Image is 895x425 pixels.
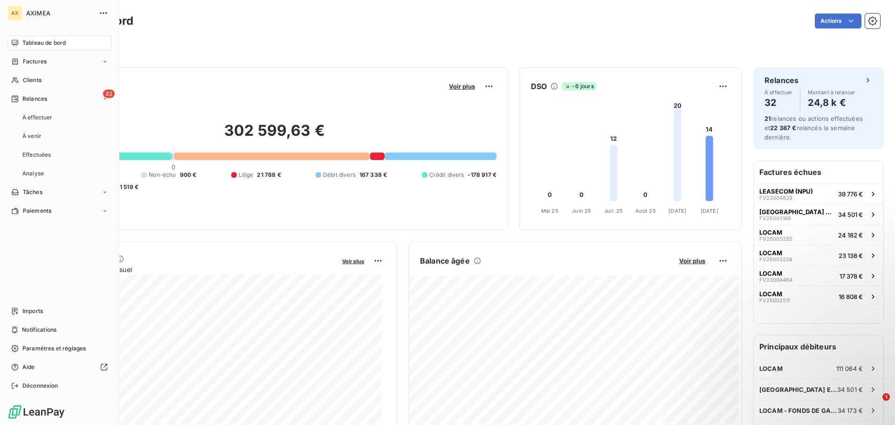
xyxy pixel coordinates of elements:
[764,75,799,86] h6: Relances
[759,229,782,236] span: LOCAM
[635,208,656,214] tspan: Août 25
[531,81,547,92] h6: DSO
[759,208,834,216] span: [GEOGRAPHIC_DATA] ET [GEOGRAPHIC_DATA]
[117,183,138,191] span: -1 519 €
[23,76,41,84] span: Clients
[770,124,796,132] span: 22 387 €
[754,183,883,204] button: LEASECOM (NPU)FV2300482939 776 €
[759,216,791,221] span: FV25003188
[839,293,863,300] span: 16 808 €
[764,115,771,122] span: 21
[26,9,93,17] span: AXIMEA
[53,265,336,274] span: Chiffre d'affaires mensuel
[22,95,47,103] span: Relances
[759,290,782,298] span: LOCAM
[23,207,51,215] span: Paiements
[754,224,883,245] button: LOCAMFV2500325524 182 €
[838,231,863,239] span: 24 182 €
[759,188,813,195] span: LEASECOM (NPU)
[754,245,883,265] button: LOCAMFV2500322823 138 €
[679,257,705,265] span: Voir plus
[257,171,281,179] span: 21 788 €
[676,257,708,265] button: Voir plus
[22,326,56,334] span: Notifications
[562,82,596,91] span: -6 jours
[838,190,863,198] span: 39 776 €
[22,132,41,140] span: À venir
[7,360,111,375] a: Aide
[754,265,883,286] button: LOCAMFV2300446417 378 €
[882,393,890,401] span: 1
[103,90,115,98] span: 32
[180,171,197,179] span: 900 €
[53,121,496,149] h2: 302 599,63 €
[668,208,686,214] tspan: [DATE]
[815,14,861,28] button: Actions
[840,272,863,280] span: 17 378 €
[149,171,176,179] span: Non-échu
[759,270,782,277] span: LOCAM
[759,195,792,201] span: FV23004829
[863,393,886,416] iframe: Intercom live chat
[22,39,66,47] span: Tableau de bord
[172,163,175,171] span: 0
[23,188,42,196] span: Tâches
[420,255,470,266] h6: Balance âgée
[7,6,22,21] div: AX
[449,83,475,90] span: Voir plus
[754,286,883,307] button: LOCAMFV2500251116 808 €
[709,334,895,400] iframe: Intercom notifications message
[22,307,43,315] span: Imports
[541,208,558,214] tspan: Mai 25
[7,404,65,419] img: Logo LeanPay
[701,208,718,214] tspan: [DATE]
[808,90,855,95] span: Montant à relancer
[759,277,792,283] span: FV23004464
[759,236,792,242] span: FV25003255
[239,171,254,179] span: Litige
[604,208,623,214] tspan: Juil. 25
[759,407,838,414] span: LOCAM - FONDS DE GARANTIE PST NORD
[808,95,855,110] h4: 24,8 k €
[429,171,464,179] span: Crédit divers
[446,82,478,91] button: Voir plus
[838,407,863,414] span: 34 173 €
[323,171,356,179] span: Débit divers
[22,151,51,159] span: Effectuées
[754,161,883,183] h6: Factures échues
[22,113,53,122] span: À effectuer
[342,258,364,265] span: Voir plus
[759,249,782,257] span: LOCAM
[764,90,792,95] span: À effectuer
[759,298,790,303] span: FV25002511
[838,211,863,218] span: 34 501 €
[468,171,496,179] span: -178 917 €
[22,382,58,390] span: Déconnexion
[572,208,591,214] tspan: Juin 25
[754,204,883,224] button: [GEOGRAPHIC_DATA] ET [GEOGRAPHIC_DATA]FV2500318834 501 €
[764,115,863,141] span: relances ou actions effectuées et relancés la semaine dernière.
[22,363,35,371] span: Aide
[764,95,792,110] h4: 32
[359,171,387,179] span: 167 338 €
[22,169,44,178] span: Analyse
[22,344,86,353] span: Paramètres et réglages
[23,57,47,66] span: Factures
[759,257,792,262] span: FV25003228
[339,257,367,265] button: Voir plus
[839,252,863,259] span: 23 138 €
